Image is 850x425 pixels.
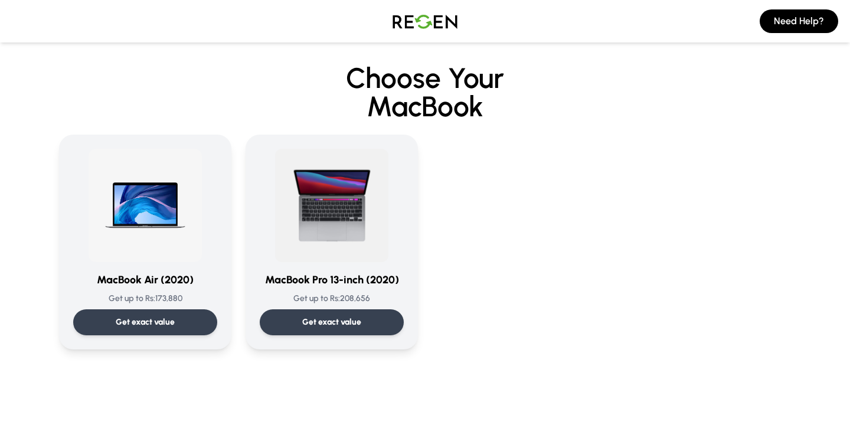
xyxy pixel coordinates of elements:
[260,272,404,288] h3: MacBook Pro 13-inch (2020)
[59,92,791,120] span: MacBook
[73,272,217,288] h3: MacBook Air (2020)
[275,149,388,262] img: MacBook Pro 13-inch (2020)
[73,293,217,305] p: Get up to Rs: 173,880
[116,316,175,328] p: Get exact value
[302,316,361,328] p: Get exact value
[260,293,404,305] p: Get up to Rs: 208,656
[760,9,838,33] button: Need Help?
[384,5,466,38] img: Logo
[89,149,202,262] img: MacBook Air (2020)
[346,61,504,95] span: Choose Your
